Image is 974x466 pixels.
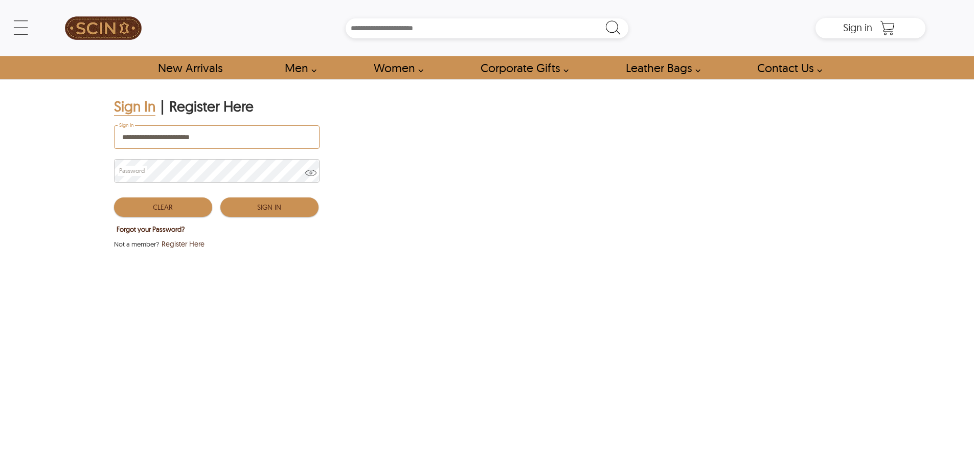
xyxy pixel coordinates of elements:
a: contact-us [745,56,828,79]
a: Shop Leather Corporate Gifts [469,56,574,79]
a: Shop Leather Bags [614,56,706,79]
div: Sign In [114,97,155,116]
span: Sign in [843,21,872,34]
span: Not a member? [114,239,159,249]
span: Register Here [162,239,205,249]
div: Register Here [169,97,254,116]
a: Shopping Cart [877,20,898,36]
div: | [161,97,164,116]
button: Sign In [220,197,319,217]
a: Shop Women Leather Jackets [362,56,429,79]
a: Sign in [843,25,872,33]
button: Forgot your Password? [114,223,187,236]
img: SCIN [65,5,142,51]
a: SCIN [49,5,158,51]
a: Shop New Arrivals [146,56,234,79]
a: shop men's leather jackets [273,56,322,79]
button: Clear [114,197,212,217]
